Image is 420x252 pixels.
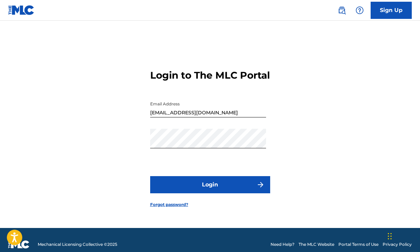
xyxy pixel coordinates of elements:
[386,219,420,252] iframe: Chat Widget
[371,2,412,19] a: Sign Up
[150,202,188,208] a: Forgot password?
[299,241,334,248] a: The MLC Website
[335,3,349,17] a: Public Search
[353,3,367,17] div: Help
[8,240,29,249] img: logo
[150,69,270,81] h3: Login to The MLC Portal
[356,6,364,14] img: help
[271,241,295,248] a: Need Help?
[150,176,270,193] button: Login
[383,241,412,248] a: Privacy Policy
[38,241,117,248] span: Mechanical Licensing Collective © 2025
[8,5,35,15] img: MLC Logo
[256,181,265,189] img: f7272a7cc735f4ea7f67.svg
[338,6,346,14] img: search
[338,241,379,248] a: Portal Terms of Use
[388,226,392,247] div: Drag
